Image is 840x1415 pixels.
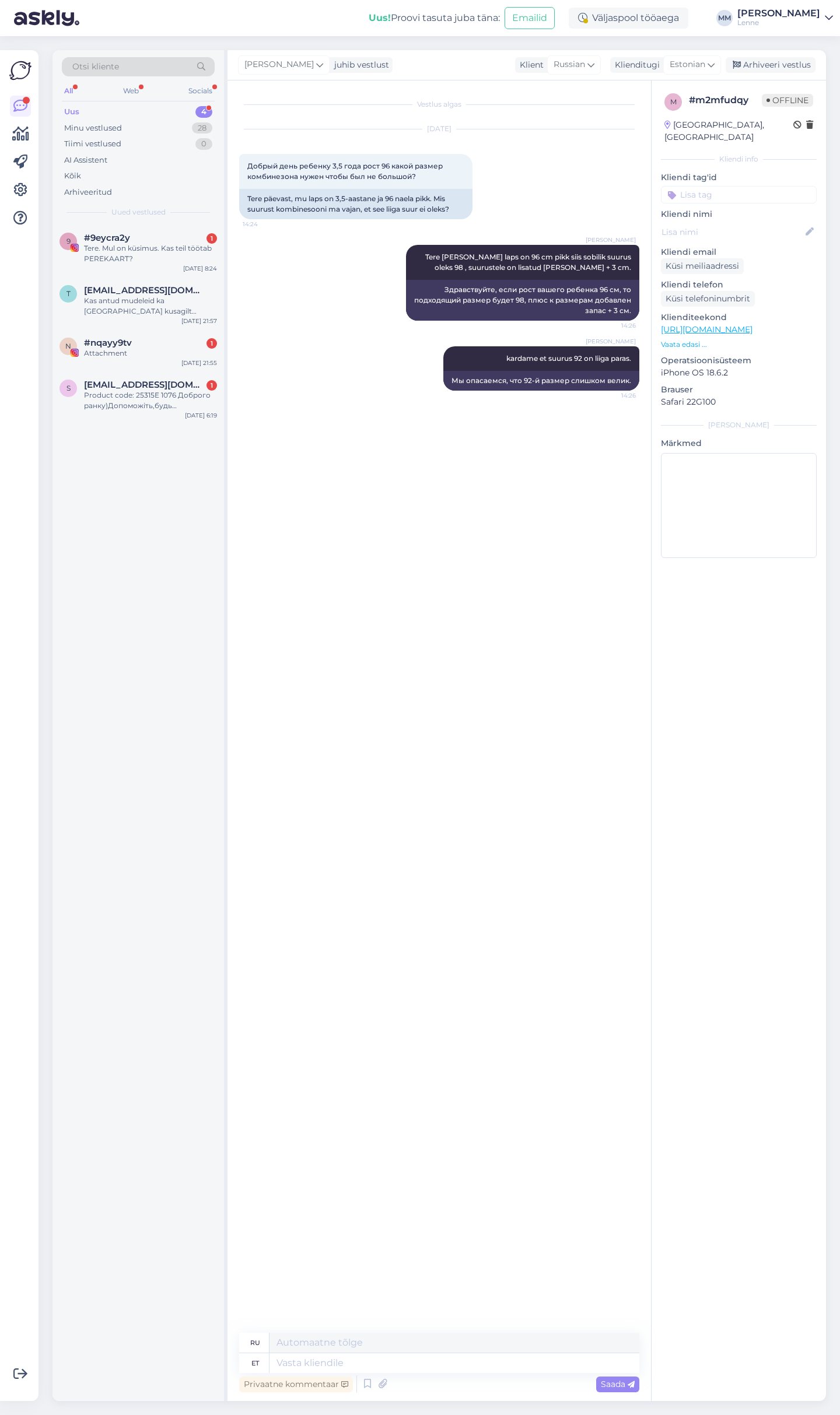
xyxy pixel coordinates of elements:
span: T [66,289,71,298]
div: MM [716,10,733,26]
span: #9eycra2y [84,233,130,243]
div: Klient [515,59,544,71]
div: Tere päevast, mu laps on 3,5-aastane ja 96 naela pikk. Mis suurust kombinesooni ma vajan, et see ... [239,189,473,219]
div: Privaatne kommentaar [239,1377,353,1392]
span: #nqayy9tv [84,338,132,348]
div: Uus [64,106,79,118]
p: Kliendi nimi [661,208,817,220]
p: Kliendi telefon [661,279,817,291]
span: Saada [601,1379,635,1389]
span: [PERSON_NAME] [586,236,636,244]
span: Offline [762,94,813,107]
div: 28 [192,122,212,134]
div: Kõik [64,170,81,182]
button: Emailid [505,7,555,29]
span: sharan.natalia1981@gmail.com [84,380,205,390]
div: [DATE] 21:57 [181,317,217,325]
span: s [66,384,71,392]
div: Мы опасаемся, что 92-й размер слишком велик. [443,371,639,391]
div: Klienditugi [610,59,660,71]
span: Добрый день ребенку 3,5 года рост 96 какой размер комбинезона нужен чтобы был не большой? [247,161,444,181]
p: Kliendi tag'id [661,171,817,184]
div: [DATE] 6:19 [185,411,217,420]
span: Tere [PERSON_NAME] laps on 96 cm pikk siis sobilik suurus oleks 98 , suurustele on lisatud [PERSO... [425,252,633,272]
span: Russian [554,58,585,71]
div: Arhiveeri vestlus [726,57,815,73]
div: 1 [206,338,217,349]
div: Attachment [84,348,217,359]
input: Lisa nimi [661,226,803,238]
p: Vaata edasi ... [661,339,817,350]
span: 14:24 [243,220,286,229]
div: Socials [186,83,215,99]
span: m [670,97,677,106]
a: [PERSON_NAME]Lenne [737,9,833,27]
div: 1 [206,380,217,391]
span: [PERSON_NAME] [586,337,636,346]
div: Küsi telefoninumbrit [661,291,755,307]
span: kardame et suurus 92 on liiga paras. [506,354,631,363]
div: [DATE] 8:24 [183,264,217,273]
span: [PERSON_NAME] [244,58,314,71]
div: [PERSON_NAME] [661,420,817,430]
div: Vestlus algas [239,99,639,110]
div: Здравствуйте, если рост вашего ребенка 96 см, то подходящий размер будет 98, плюс к размерам доба... [406,280,639,321]
p: Brauser [661,384,817,396]
div: Väljaspool tööaega [569,8,688,29]
span: n [65,342,71,350]
a: [URL][DOMAIN_NAME] [661,324,752,335]
div: Kas antud mudeleid ka [GEOGRAPHIC_DATA] kusagilt müügilt võiks [PERSON_NAME], et silmaga näha-kat... [84,296,217,317]
p: Operatsioonisüsteem [661,354,817,367]
span: Uued vestlused [111,207,166,217]
p: iPhone OS 18.6.2 [661,367,817,379]
span: 14:26 [592,321,636,330]
div: Proovi tasuta juba täna: [369,11,500,25]
div: ru [250,1333,260,1353]
div: et [251,1353,259,1373]
div: 4 [195,106,212,118]
div: 1 [206,233,217,244]
div: juhib vestlust [330,59,389,71]
div: Minu vestlused [64,122,122,134]
span: Tohus96@gmail.com [84,285,205,296]
p: Märkmed [661,437,817,450]
p: Safari 22G100 [661,396,817,408]
div: Lenne [737,18,820,27]
div: Product code: 25315E 1076 Доброго ранку)Допоможіть,будь ласка,підібрати рукавички та шапку до цьо... [84,390,217,411]
p: Kliendi email [661,246,817,258]
p: Klienditeekond [661,311,817,324]
div: AI Assistent [64,155,107,166]
div: All [62,83,75,99]
b: Uus! [369,12,391,23]
img: Askly Logo [9,59,32,82]
div: [DATE] [239,124,639,134]
div: Web [121,83,141,99]
div: Kliendi info [661,154,817,164]
input: Lisa tag [661,186,817,203]
span: Otsi kliente [72,61,119,73]
div: Küsi meiliaadressi [661,258,744,274]
span: Estonian [670,58,705,71]
div: Arhiveeritud [64,187,112,198]
span: 14:26 [592,391,636,400]
div: [GEOGRAPHIC_DATA], [GEOGRAPHIC_DATA] [664,119,793,143]
div: Tere. Mul on küsimus. Kas teil töötab PEREKAART? [84,243,217,264]
span: 9 [66,237,71,245]
div: [PERSON_NAME] [737,9,820,18]
div: Tiimi vestlused [64,138,121,150]
div: 0 [195,138,212,150]
div: [DATE] 21:55 [181,359,217,367]
div: # m2mfudqy [689,93,762,107]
